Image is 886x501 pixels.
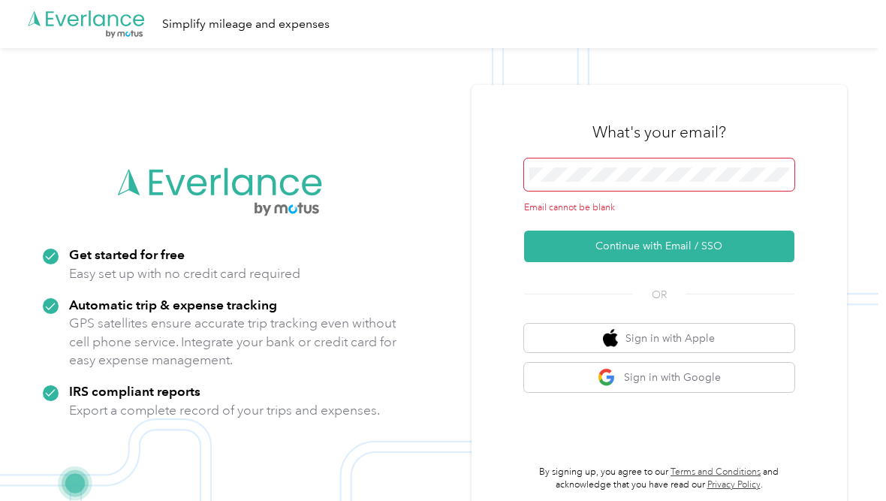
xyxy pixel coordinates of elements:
[524,324,794,353] button: apple logoSign in with Apple
[592,122,726,143] h3: What's your email?
[707,479,761,490] a: Privacy Policy
[69,401,380,420] p: Export a complete record of your trips and expenses.
[524,231,794,262] button: Continue with Email / SSO
[69,246,185,262] strong: Get started for free
[524,201,794,215] div: Email cannot be blank
[633,287,686,303] span: OR
[524,363,794,392] button: google logoSign in with Google
[598,368,616,387] img: google logo
[69,264,300,283] p: Easy set up with no credit card required
[69,383,200,399] strong: IRS compliant reports
[671,466,761,478] a: Terms and Conditions
[69,297,277,312] strong: Automatic trip & expense tracking
[69,314,397,370] p: GPS satellites ensure accurate trip tracking even without cell phone service. Integrate your bank...
[524,466,794,492] p: By signing up, you agree to our and acknowledge that you have read our .
[162,15,330,34] div: Simplify mileage and expenses
[603,329,618,348] img: apple logo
